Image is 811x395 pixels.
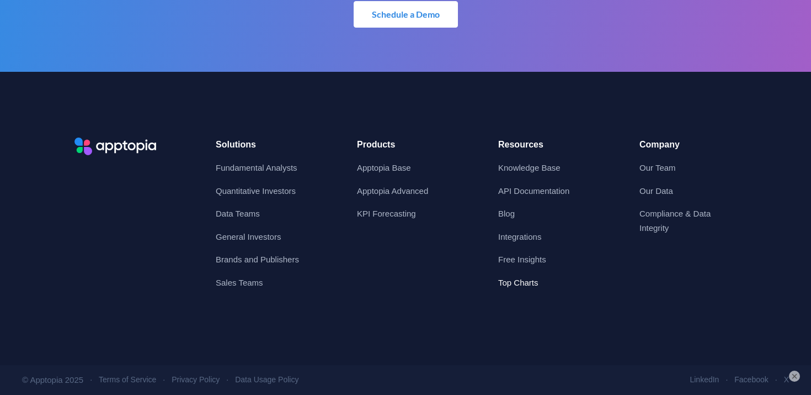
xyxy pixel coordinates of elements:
a: Compliance & Data Integrity [639,209,711,233]
a: Top Charts [498,278,538,287]
img: Apptopia Logo [74,138,156,155]
a: Apptopia Base [357,163,411,172]
a: Our Data [639,186,673,196]
a: Integrations [498,232,541,241]
a: Free Insights [498,255,546,264]
a: Apptopia Advanced [357,186,428,196]
a: Brands and Publishers [216,255,299,264]
a: Quantitative Investors [216,186,296,196]
a: API Documentation [498,186,569,196]
a: KPI Forecasting [357,209,416,218]
a: Knowledge Base [498,163,561,172]
a: Our Team [639,163,676,172]
a: Sales Teams [216,278,263,287]
a: Schedule a Demo [354,1,458,28]
a: General Investors [216,232,281,241]
button: × [789,371,800,382]
a: Fundamental Analysts [216,163,297,172]
a: Blog [498,209,515,218]
a: Data Teams [216,209,260,218]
